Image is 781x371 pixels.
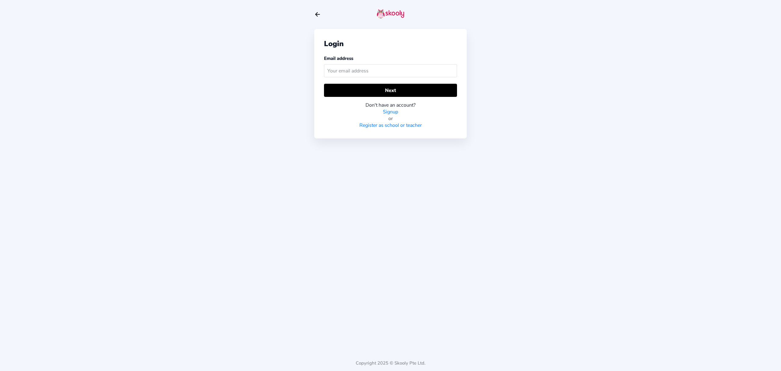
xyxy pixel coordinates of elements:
img: skooly-logo.png [377,9,404,19]
a: Register as school or teacher [359,122,422,129]
div: Don't have an account? [324,102,457,108]
button: arrow back outline [314,11,321,18]
div: or [324,115,457,122]
label: Email address [324,55,353,61]
button: Next [324,84,457,97]
div: Login [324,39,457,49]
input: Your email address [324,64,457,77]
a: Signup [383,108,398,115]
